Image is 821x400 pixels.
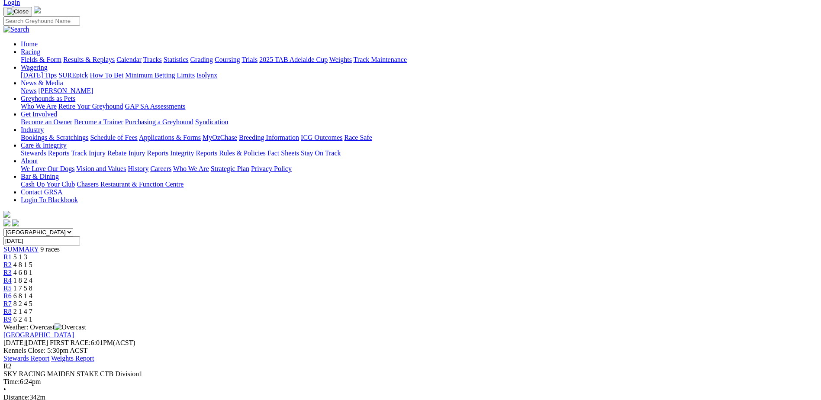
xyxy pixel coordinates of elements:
a: History [128,165,148,172]
a: Stewards Reports [21,149,69,157]
a: Results & Replays [63,56,115,63]
span: 1 8 2 4 [13,277,32,284]
div: SKY RACING MAIDEN STAKE CTB Division1 [3,370,818,378]
a: Purchasing a Greyhound [125,118,193,126]
span: R7 [3,300,12,307]
a: Track Injury Rebate [71,149,126,157]
a: About [21,157,38,165]
a: GAP SA Assessments [125,103,186,110]
a: ICG Outcomes [301,134,342,141]
a: Stay On Track [301,149,341,157]
a: Racing [21,48,40,55]
span: 2 1 4 7 [13,308,32,315]
a: Become a Trainer [74,118,123,126]
span: • [3,386,6,393]
a: Weights Report [51,355,94,362]
span: 6:01PM(ACST) [50,339,135,346]
a: We Love Our Dogs [21,165,74,172]
a: Become an Owner [21,118,72,126]
img: Overcast [55,323,86,331]
input: Select date [3,236,80,245]
a: Industry [21,126,44,133]
a: Minimum Betting Limits [125,71,195,79]
a: Care & Integrity [21,142,67,149]
a: Strategic Plan [211,165,249,172]
div: Racing [21,56,818,64]
a: [GEOGRAPHIC_DATA] [3,331,74,339]
a: Schedule of Fees [90,134,137,141]
div: News & Media [21,87,818,95]
a: Fields & Form [21,56,61,63]
a: R2 [3,261,12,268]
a: Privacy Policy [251,165,292,172]
a: Stewards Report [3,355,49,362]
a: Track Maintenance [354,56,407,63]
a: Weights [329,56,352,63]
span: R2 [3,362,12,370]
a: Integrity Reports [170,149,217,157]
span: 6 8 1 4 [13,292,32,300]
a: Who We Are [173,165,209,172]
span: [DATE] [3,339,48,346]
a: R5 [3,284,12,292]
img: twitter.svg [12,219,19,226]
span: Time: [3,378,20,385]
span: [DATE] [3,339,26,346]
a: Contact GRSA [21,188,62,196]
a: Careers [150,165,171,172]
a: Login To Blackbook [21,196,78,203]
a: Get Involved [21,110,57,118]
a: Who We Are [21,103,57,110]
a: Calendar [116,56,142,63]
a: MyOzChase [203,134,237,141]
a: R4 [3,277,12,284]
a: Bar & Dining [21,173,59,180]
a: Breeding Information [239,134,299,141]
a: News & Media [21,79,63,87]
a: R1 [3,253,12,261]
a: Coursing [215,56,240,63]
span: 4 8 1 5 [13,261,32,268]
div: Care & Integrity [21,149,818,157]
span: Weather: Overcast [3,323,86,331]
a: Isolynx [196,71,217,79]
a: Fact Sheets [267,149,299,157]
span: 9 races [40,245,60,253]
img: Close [7,8,29,15]
a: Wagering [21,64,48,71]
img: facebook.svg [3,219,10,226]
a: [PERSON_NAME] [38,87,93,94]
a: Vision and Values [76,165,126,172]
a: SUREpick [58,71,88,79]
a: R9 [3,316,12,323]
a: Tracks [143,56,162,63]
a: Home [21,40,38,48]
img: Search [3,26,29,33]
div: Kennels Close: 5:30pm ACST [3,347,818,355]
a: [DATE] Tips [21,71,57,79]
a: Cash Up Your Club [21,181,75,188]
span: 4 6 8 1 [13,269,32,276]
a: Syndication [195,118,228,126]
span: 1 7 5 8 [13,284,32,292]
a: SUMMARY [3,245,39,253]
a: Chasers Restaurant & Function Centre [77,181,184,188]
div: Bar & Dining [21,181,818,188]
div: Industry [21,134,818,142]
a: 2025 TAB Adelaide Cup [259,56,328,63]
a: Injury Reports [128,149,168,157]
a: R6 [3,292,12,300]
a: R3 [3,269,12,276]
a: News [21,87,36,94]
button: Toggle navigation [3,7,32,16]
span: 6 2 4 1 [13,316,32,323]
div: About [21,165,818,173]
span: FIRST RACE: [50,339,90,346]
a: Greyhounds as Pets [21,95,75,102]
